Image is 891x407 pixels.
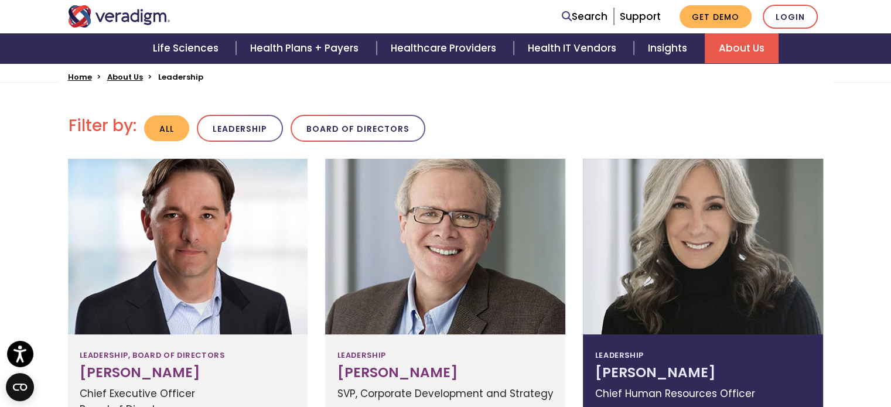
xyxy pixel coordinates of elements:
[763,5,818,29] a: Login
[337,386,554,402] p: SVP, Corporate Development and Strategy
[634,33,705,63] a: Insights
[337,365,554,381] h3: [PERSON_NAME]
[595,386,811,402] p: Chief Human Resources Officer
[139,33,236,63] a: Life Sciences
[69,116,136,136] h2: Filter by:
[68,5,170,28] img: Veradigm logo
[680,5,752,28] a: Get Demo
[666,323,877,393] iframe: Drift Chat Widget
[620,9,661,23] a: Support
[514,33,634,63] a: Health IT Vendors
[6,373,34,401] button: Open CMP widget
[705,33,779,63] a: About Us
[236,33,376,63] a: Health Plans + Payers
[197,115,283,142] button: Leadership
[595,346,643,365] span: Leadership
[337,346,385,365] span: Leadership
[377,33,514,63] a: Healthcare Providers
[144,115,189,142] button: All
[80,365,296,381] h3: [PERSON_NAME]
[595,365,811,381] h3: [PERSON_NAME]
[562,9,607,25] a: Search
[291,115,425,142] button: Board of Directors
[107,71,143,83] a: About Us
[68,71,92,83] a: Home
[80,346,225,365] span: Leadership, Board of Directors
